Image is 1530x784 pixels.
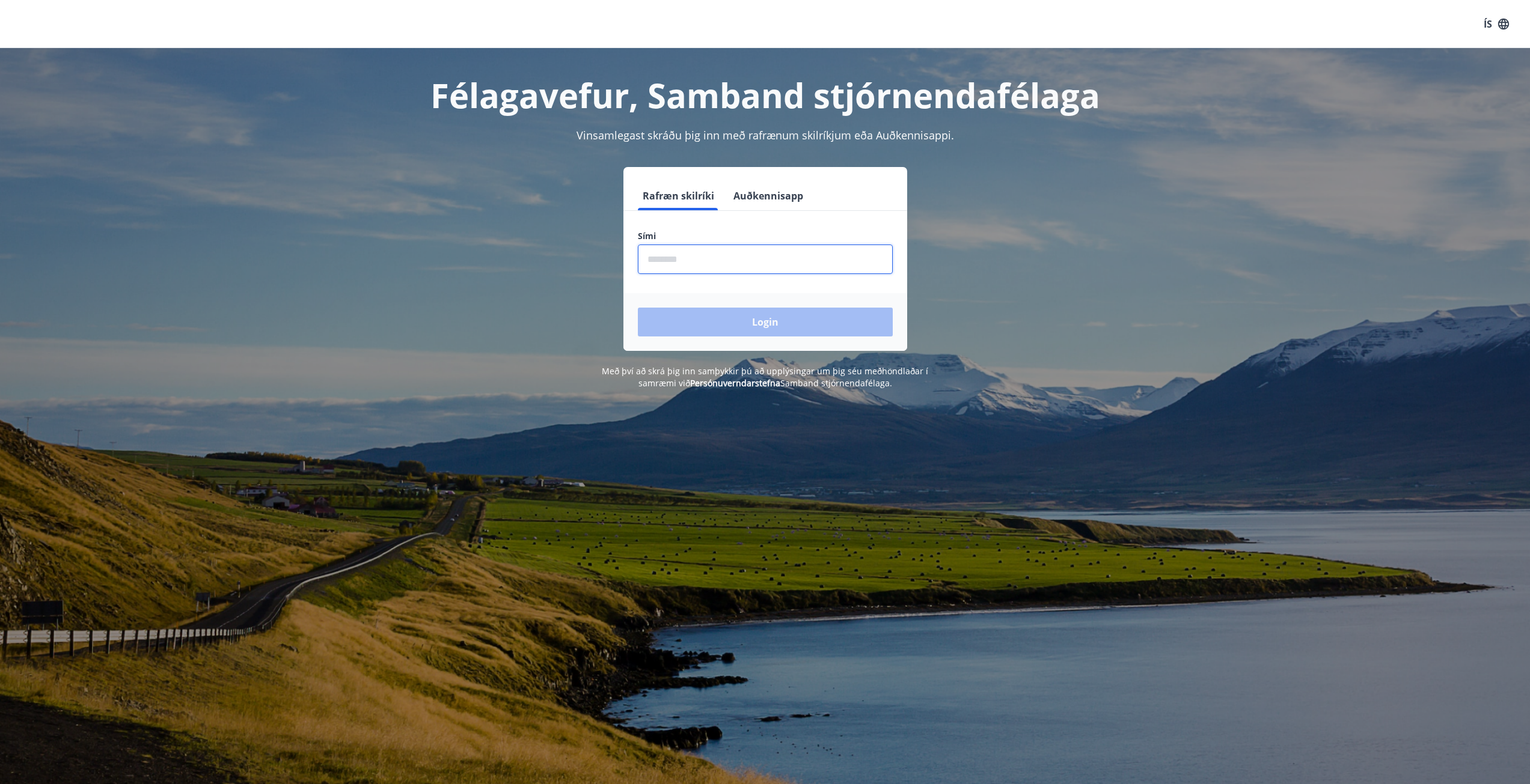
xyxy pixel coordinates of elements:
[638,230,893,242] label: Sími
[577,128,954,142] span: Vinsamlegast skráðu þig inn með rafrænum skilríkjum eða Auðkennisappi.
[1477,13,1516,35] button: ÍS
[690,377,780,389] a: Persónuverndarstefna
[347,72,1184,118] h1: Félagavefur, Samband stjórnendafélaga
[638,181,719,210] button: Rafræn skilríki
[729,181,808,210] button: Auðkennisapp
[602,365,928,389] span: Með því að skrá þig inn samþykkir þú að upplýsingar um þig séu meðhöndlaðar í samræmi við Samband...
